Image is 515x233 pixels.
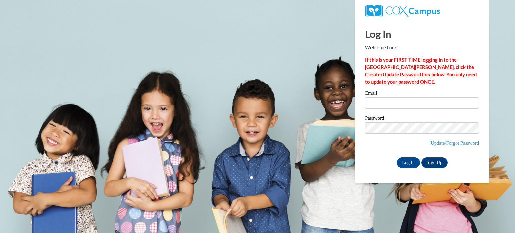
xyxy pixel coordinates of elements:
[431,140,479,146] a: Update/Forgot Password
[421,157,448,168] a: Sign Up
[397,157,420,168] input: Log In
[365,44,479,51] p: Welcome back!
[365,116,479,122] label: Password
[365,5,440,17] img: COX Campus
[365,27,479,41] h1: Log In
[365,91,479,97] label: Email
[365,57,477,85] strong: If this is your FIRST TIME logging in to the [GEOGRAPHIC_DATA][PERSON_NAME], click the Create/Upd...
[365,8,440,13] a: COX Campus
